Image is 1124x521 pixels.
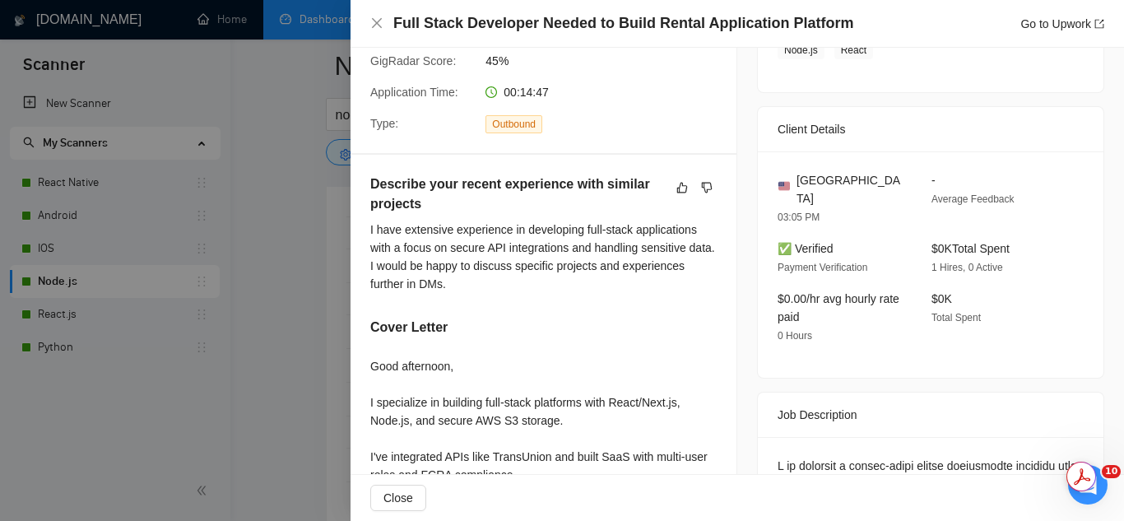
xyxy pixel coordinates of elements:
[797,171,905,207] span: [GEOGRAPHIC_DATA]
[370,174,665,214] h5: Describe your recent experience with similar projects
[370,117,398,130] span: Type:
[778,262,867,273] span: Payment Verification
[370,54,456,67] span: GigRadar Score:
[485,115,542,133] span: Outbound
[778,330,812,342] span: 0 Hours
[370,16,383,30] button: Close
[676,181,688,194] span: like
[370,16,383,30] span: close
[931,242,1010,255] span: $0K Total Spent
[485,86,497,98] span: clock-circle
[778,41,824,59] span: Node.js
[931,174,936,187] span: -
[778,292,899,323] span: $0.00/hr avg hourly rate paid
[778,393,1084,437] div: Job Description
[1094,19,1104,29] span: export
[931,262,1003,273] span: 1 Hires, 0 Active
[778,242,834,255] span: ✅ Verified
[931,292,952,305] span: $0K
[931,193,1015,205] span: Average Feedback
[778,212,820,223] span: 03:05 PM
[370,318,448,337] h5: Cover Letter
[1020,17,1104,30] a: Go to Upworkexport
[931,312,981,323] span: Total Spent
[393,13,853,34] h4: Full Stack Developer Needed to Build Rental Application Platform
[485,52,732,70] span: 45%
[778,107,1084,151] div: Client Details
[778,180,790,192] img: 🇺🇸
[370,86,458,99] span: Application Time:
[370,485,426,511] button: Close
[383,489,413,507] span: Close
[672,178,692,198] button: like
[701,181,713,194] span: dislike
[370,221,717,293] div: I have extensive experience in developing full-stack applications with a focus on secure API inte...
[504,86,549,99] span: 00:14:47
[834,41,873,59] span: React
[697,178,717,198] button: dislike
